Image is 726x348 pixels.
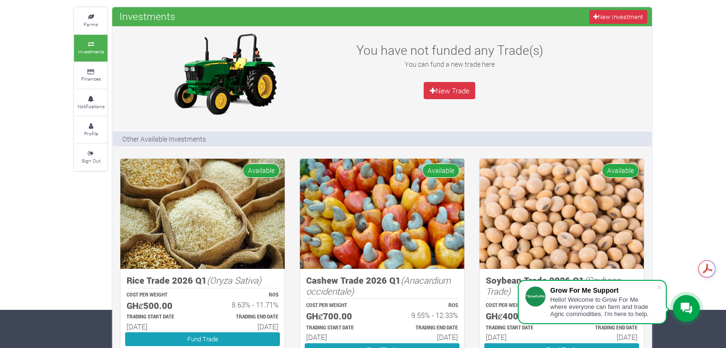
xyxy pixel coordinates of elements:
h3: You have not funded any Trade(s) [346,42,553,58]
a: Fund Trade [125,332,280,346]
h6: [DATE] [211,322,278,331]
p: Estimated Trading End Date [211,314,278,321]
p: ROS [211,292,278,299]
a: Notifications [74,90,107,116]
h5: GHȼ700.00 [306,311,374,322]
a: New Trade [424,82,475,99]
p: COST PER WEIGHT [306,302,374,309]
p: Estimated Trading End Date [570,325,638,332]
small: Farms [84,21,98,28]
p: ROS [391,302,458,309]
h6: [DATE] [127,322,194,331]
h6: [DATE] [391,333,458,341]
h5: Soybean Trade 2026 Q1 [486,275,638,297]
h6: [DATE] [306,333,374,341]
p: Estimated Trading Start Date [306,325,374,332]
i: (Anacardium occidentale) [306,274,451,297]
p: COST PER WEIGHT [127,292,194,299]
h5: Cashew Trade 2026 Q1 [306,275,458,297]
i: (Oryza Sativa) [207,274,261,286]
h6: 8.63% - 11.71% [211,300,278,309]
a: Finances [74,62,107,89]
h6: [DATE] [570,333,638,341]
p: COST PER WEIGHT [486,302,553,309]
div: Hello! Welcome to Grow For Me where everyone can farm and trade Agric commodities. I'm here to help. [550,296,656,317]
img: growforme image [480,159,644,269]
small: Investments [78,48,104,55]
img: growforme image [300,159,464,269]
a: Sign Out [74,144,107,170]
i: (Soybean Trade) [486,274,620,297]
h6: 9.55% - 12.33% [391,311,458,319]
small: Notifications [77,103,105,110]
a: Farms [74,8,107,34]
small: Profile [84,130,98,137]
h5: Rice Trade 2026 Q1 [127,275,278,286]
a: New Investment [589,10,647,24]
a: Profile [74,117,107,143]
h5: GHȼ500.00 [127,300,194,311]
div: Grow For Me Support [550,287,656,294]
img: growforme image [120,159,285,269]
p: You can fund a new trade here [346,59,553,69]
img: growforme image [165,31,285,117]
span: Available [422,164,459,177]
p: Other Available Investments [122,134,206,144]
h5: GHȼ400.00 [486,311,553,322]
span: Available [243,164,280,177]
p: Estimated Trading End Date [391,325,458,332]
p: Estimated Trading Start Date [486,325,553,332]
p: Estimated Trading Start Date [127,314,194,321]
span: Investments [117,7,178,26]
small: Finances [81,75,101,82]
small: Sign Out [82,157,100,164]
span: Available [602,164,639,177]
h6: [DATE] [486,333,553,341]
a: Investments [74,35,107,61]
